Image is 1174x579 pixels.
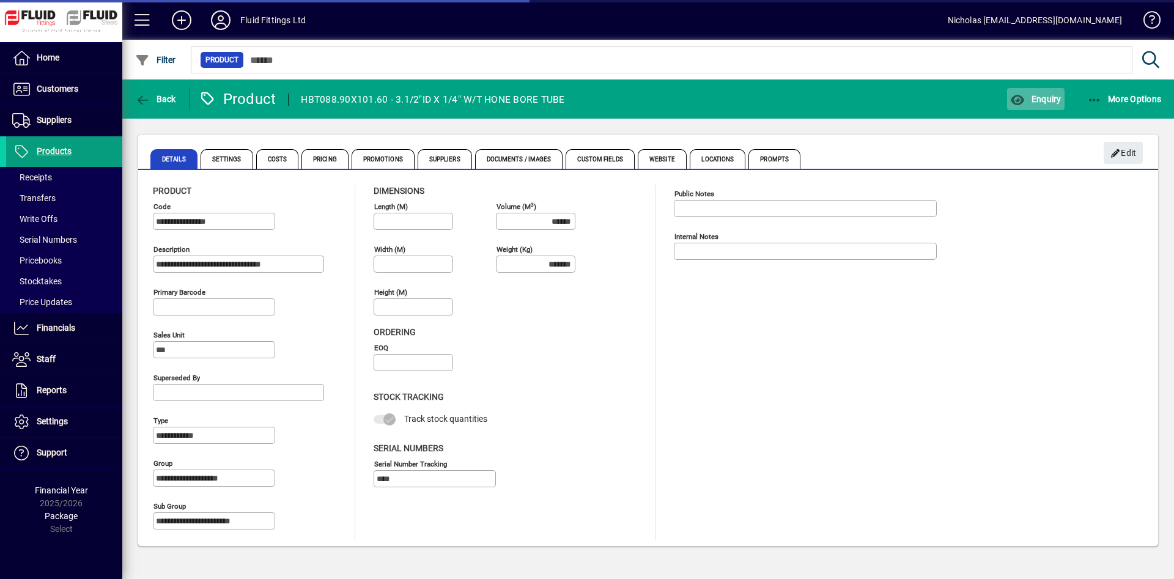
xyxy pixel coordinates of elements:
[162,9,201,31] button: Add
[153,202,171,211] mat-label: Code
[690,149,745,169] span: Locations
[374,392,444,402] span: Stock Tracking
[6,74,122,105] a: Customers
[374,288,407,297] mat-label: Height (m)
[374,344,388,352] mat-label: EOQ
[135,94,176,104] span: Back
[352,149,415,169] span: Promotions
[150,149,198,169] span: Details
[12,235,77,245] span: Serial Numbers
[6,313,122,344] a: Financials
[497,202,536,211] mat-label: Volume (m )
[1104,142,1143,164] button: Edit
[6,250,122,271] a: Pricebooks
[6,407,122,437] a: Settings
[1084,88,1165,110] button: More Options
[374,202,408,211] mat-label: Length (m)
[6,167,122,188] a: Receipts
[404,414,487,424] span: Track stock quantities
[37,53,59,62] span: Home
[37,448,67,457] span: Support
[418,149,472,169] span: Suppliers
[6,229,122,250] a: Serial Numbers
[153,502,186,511] mat-label: Sub group
[205,54,238,66] span: Product
[674,190,714,198] mat-label: Public Notes
[153,374,200,382] mat-label: Superseded by
[497,245,533,254] mat-label: Weight (Kg)
[374,459,447,468] mat-label: Serial Number tracking
[37,416,68,426] span: Settings
[153,288,205,297] mat-label: Primary barcode
[199,89,276,109] div: Product
[1007,88,1064,110] button: Enquiry
[201,149,253,169] span: Settings
[475,149,563,169] span: Documents / Images
[374,327,416,337] span: Ordering
[12,214,57,224] span: Write Offs
[37,385,67,395] span: Reports
[12,276,62,286] span: Stocktakes
[6,105,122,136] a: Suppliers
[374,186,424,196] span: Dimensions
[374,443,443,453] span: Serial Numbers
[6,375,122,406] a: Reports
[45,511,78,521] span: Package
[566,149,634,169] span: Custom Fields
[638,149,687,169] span: Website
[153,416,168,425] mat-label: Type
[37,323,75,333] span: Financials
[6,271,122,292] a: Stocktakes
[122,88,190,110] app-page-header-button: Back
[153,186,191,196] span: Product
[201,9,240,31] button: Profile
[240,10,306,30] div: Fluid Fittings Ltd
[12,193,56,203] span: Transfers
[748,149,800,169] span: Prompts
[153,459,172,468] mat-label: Group
[531,201,534,207] sup: 3
[35,485,88,495] span: Financial Year
[1134,2,1159,42] a: Knowledge Base
[37,84,78,94] span: Customers
[12,297,72,307] span: Price Updates
[948,10,1122,30] div: Nicholas [EMAIL_ADDRESS][DOMAIN_NAME]
[256,149,299,169] span: Costs
[6,208,122,229] a: Write Offs
[6,344,122,375] a: Staff
[6,438,122,468] a: Support
[135,55,176,65] span: Filter
[132,49,179,71] button: Filter
[153,331,185,339] mat-label: Sales unit
[6,43,122,73] a: Home
[301,149,349,169] span: Pricing
[6,292,122,312] a: Price Updates
[12,256,62,265] span: Pricebooks
[37,146,72,156] span: Products
[674,232,718,241] mat-label: Internal Notes
[374,245,405,254] mat-label: Width (m)
[153,245,190,254] mat-label: Description
[37,115,72,125] span: Suppliers
[6,188,122,208] a: Transfers
[132,88,179,110] button: Back
[301,90,564,109] div: HBT088.90X101.60 - 3.1/2"ID X 1/4" W/T HONE BORE TUBE
[12,172,52,182] span: Receipts
[1087,94,1162,104] span: More Options
[1010,94,1061,104] span: Enquiry
[1110,143,1137,163] span: Edit
[37,354,56,364] span: Staff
